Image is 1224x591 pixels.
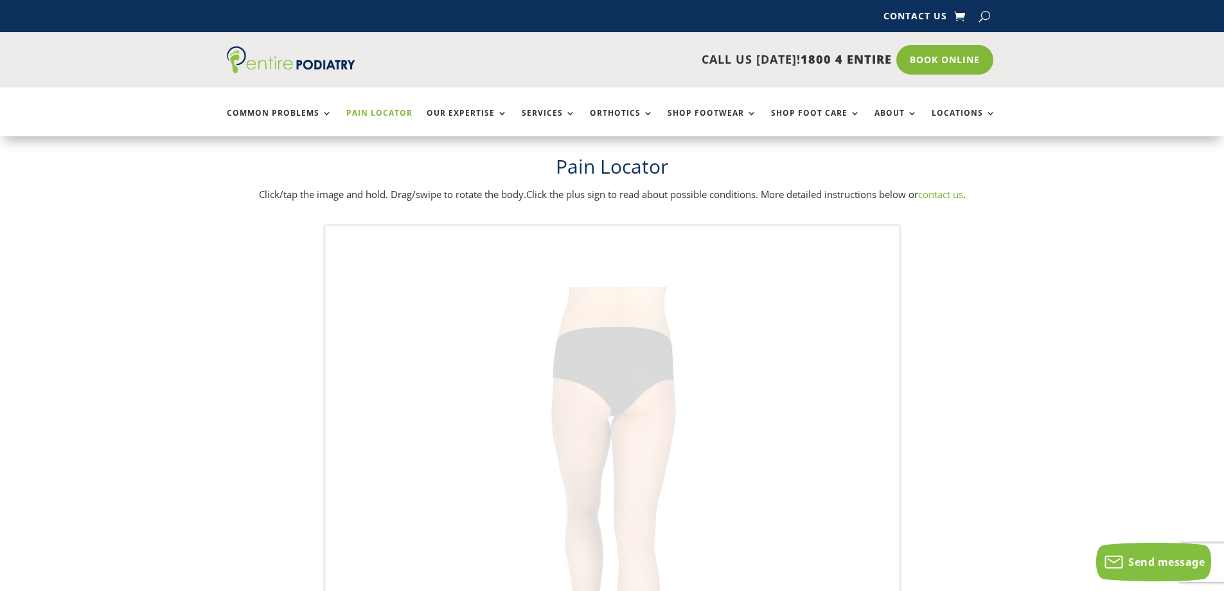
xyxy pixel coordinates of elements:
img: logo (1) [227,46,355,73]
span: Click/tap the image and hold. Drag/swipe to rotate the body. [259,188,526,201]
a: contact us [918,188,963,201]
a: Our Expertise [427,109,508,136]
span: Click the plus sign to read about possible conditions. More detailed instructions below or . [526,188,966,201]
a: Contact Us [883,12,947,26]
span: Send message [1128,555,1205,569]
a: Pain Locator [346,109,412,136]
a: Services [522,109,576,136]
a: Orthotics [590,109,653,136]
a: Locations [932,109,996,136]
a: Book Online [896,45,993,75]
p: CALL US [DATE]! [405,51,892,68]
h1: Pain Locator [227,153,998,186]
a: Shop Footwear [668,109,757,136]
span: 1800 4 ENTIRE [801,51,892,67]
a: Shop Foot Care [771,109,860,136]
a: Entire Podiatry [227,63,355,76]
button: Send message [1096,543,1211,581]
a: About [874,109,918,136]
a: Common Problems [227,109,332,136]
